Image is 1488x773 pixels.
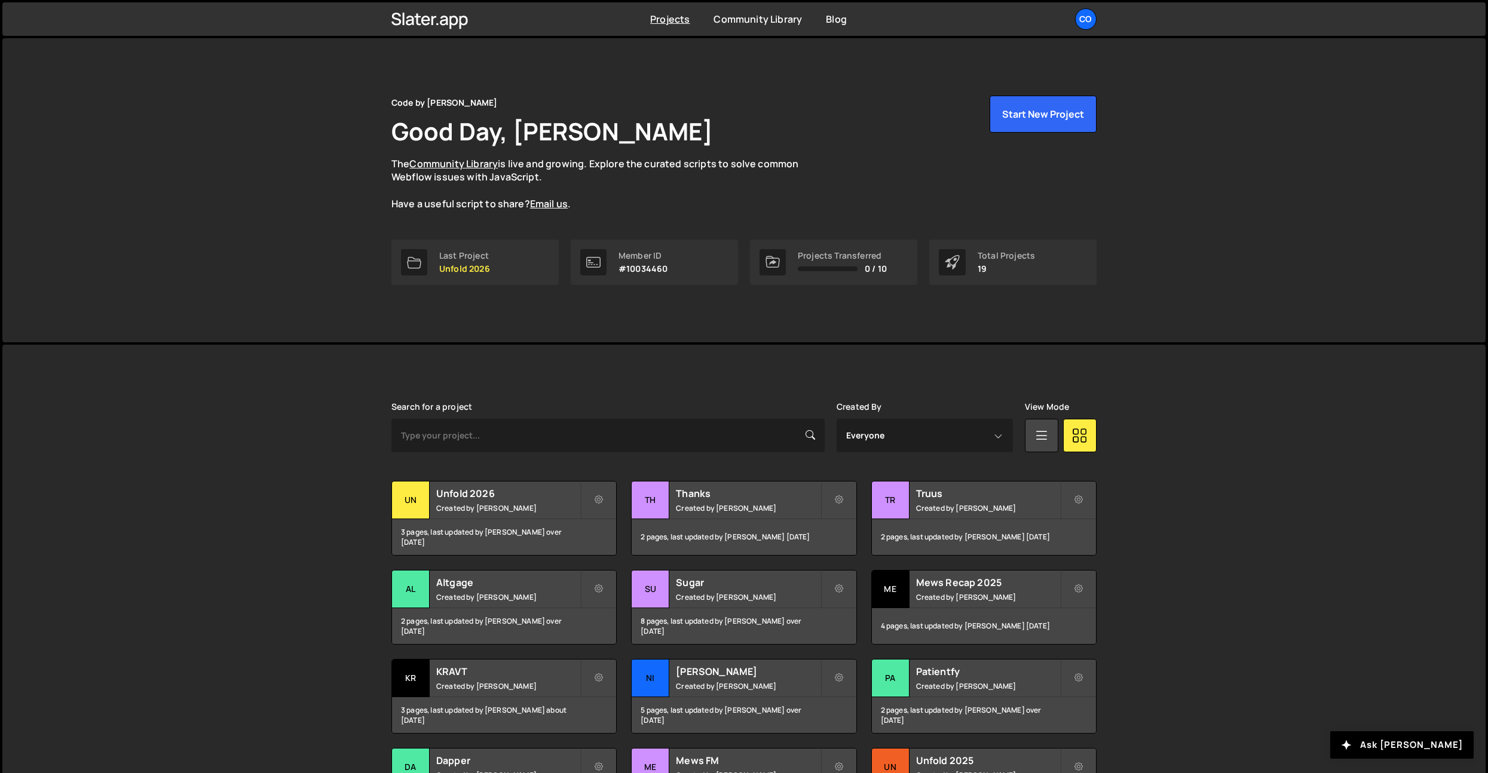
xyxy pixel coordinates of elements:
[872,570,910,608] div: Me
[676,503,820,513] small: Created by [PERSON_NAME]
[436,576,580,589] h2: Altgage
[916,503,1060,513] small: Created by [PERSON_NAME]
[872,608,1096,644] div: 4 pages, last updated by [PERSON_NAME] [DATE]
[1025,402,1069,412] label: View Mode
[865,264,887,274] span: 0 / 10
[439,264,490,274] p: Unfold 2026
[392,481,430,519] div: Un
[619,251,668,260] div: Member ID
[978,264,1035,274] p: 19
[632,519,856,555] div: 2 pages, last updated by [PERSON_NAME] [DATE]
[391,419,825,452] input: Type your project...
[676,576,820,589] h2: Sugar
[439,251,490,260] div: Last Project
[978,251,1035,260] div: Total Projects
[871,570,1097,645] a: Me Mews Recap 2025 Created by [PERSON_NAME] 4 pages, last updated by [PERSON_NAME] [DATE]
[391,157,822,211] p: The is live and growing. Explore the curated scripts to solve common Webflow issues with JavaScri...
[837,402,882,412] label: Created By
[916,592,1060,602] small: Created by [PERSON_NAME]
[872,481,910,519] div: Tr
[632,697,856,733] div: 5 pages, last updated by [PERSON_NAME] over [DATE]
[436,754,580,767] h2: Dapper
[631,481,856,556] a: Th Thanks Created by [PERSON_NAME] 2 pages, last updated by [PERSON_NAME] [DATE]
[436,681,580,691] small: Created by [PERSON_NAME]
[392,570,430,608] div: Al
[676,754,820,767] h2: Mews FM
[530,197,568,210] a: Email us
[676,592,820,602] small: Created by [PERSON_NAME]
[392,608,616,644] div: 2 pages, last updated by [PERSON_NAME] over [DATE]
[391,481,617,556] a: Un Unfold 2026 Created by [PERSON_NAME] 3 pages, last updated by [PERSON_NAME] over [DATE]
[798,251,887,260] div: Projects Transferred
[826,13,847,26] a: Blog
[436,487,580,500] h2: Unfold 2026
[714,13,802,26] a: Community Library
[1075,8,1097,30] a: Co
[1330,731,1474,759] button: Ask [PERSON_NAME]
[391,240,559,285] a: Last Project Unfold 2026
[436,503,580,513] small: Created by [PERSON_NAME]
[916,487,1060,500] h2: Truus
[916,665,1060,678] h2: Patientfy
[916,754,1060,767] h2: Unfold 2025
[391,402,472,412] label: Search for a project
[676,681,820,691] small: Created by [PERSON_NAME]
[632,659,669,697] div: Ni
[872,519,1096,555] div: 2 pages, last updated by [PERSON_NAME] [DATE]
[392,519,616,555] div: 3 pages, last updated by [PERSON_NAME] over [DATE]
[650,13,690,26] a: Projects
[632,481,669,519] div: Th
[436,665,580,678] h2: KRAVT
[632,608,856,644] div: 8 pages, last updated by [PERSON_NAME] over [DATE]
[676,665,820,678] h2: [PERSON_NAME]
[632,570,669,608] div: Su
[916,681,1060,691] small: Created by [PERSON_NAME]
[391,96,497,110] div: Code by [PERSON_NAME]
[990,96,1097,133] button: Start New Project
[872,697,1096,733] div: 2 pages, last updated by [PERSON_NAME] over [DATE]
[872,659,910,697] div: Pa
[391,115,713,148] h1: Good Day, [PERSON_NAME]
[392,659,430,697] div: KR
[391,659,617,734] a: KR KRAVT Created by [PERSON_NAME] 3 pages, last updated by [PERSON_NAME] about [DATE]
[871,659,1097,734] a: Pa Patientfy Created by [PERSON_NAME] 2 pages, last updated by [PERSON_NAME] over [DATE]
[392,697,616,733] div: 3 pages, last updated by [PERSON_NAME] about [DATE]
[916,576,1060,589] h2: Mews Recap 2025
[631,659,856,734] a: Ni [PERSON_NAME] Created by [PERSON_NAME] 5 pages, last updated by [PERSON_NAME] over [DATE]
[619,264,668,274] p: #10034460
[871,481,1097,556] a: Tr Truus Created by [PERSON_NAME] 2 pages, last updated by [PERSON_NAME] [DATE]
[676,487,820,500] h2: Thanks
[409,157,498,170] a: Community Library
[391,570,617,645] a: Al Altgage Created by [PERSON_NAME] 2 pages, last updated by [PERSON_NAME] over [DATE]
[436,592,580,602] small: Created by [PERSON_NAME]
[631,570,856,645] a: Su Sugar Created by [PERSON_NAME] 8 pages, last updated by [PERSON_NAME] over [DATE]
